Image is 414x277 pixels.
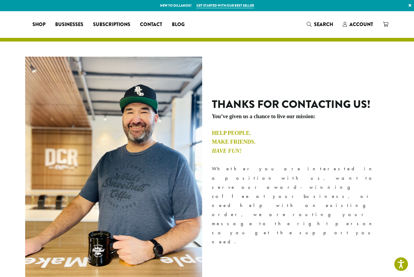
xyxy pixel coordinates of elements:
[172,21,185,28] span: Blog
[349,21,373,28] span: Account
[212,98,389,111] h2: Thanks for contacting us!
[212,148,242,154] em: Have Fun!
[212,164,389,246] p: Whether you are interested in a position with us, want to serve our award-winning coffee at your ...
[302,19,338,29] a: Search
[212,113,389,120] h5: You’ve given us a chance to live our mission:
[28,20,50,29] a: Shop
[212,130,389,137] h4: Help People.
[196,3,254,8] a: Get started with our best seller
[93,21,130,28] span: Subscriptions
[140,21,162,28] span: Contact
[32,21,45,28] span: Shop
[314,21,333,28] span: Search
[55,21,83,28] span: Businesses
[212,139,389,145] h4: Make Friends.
